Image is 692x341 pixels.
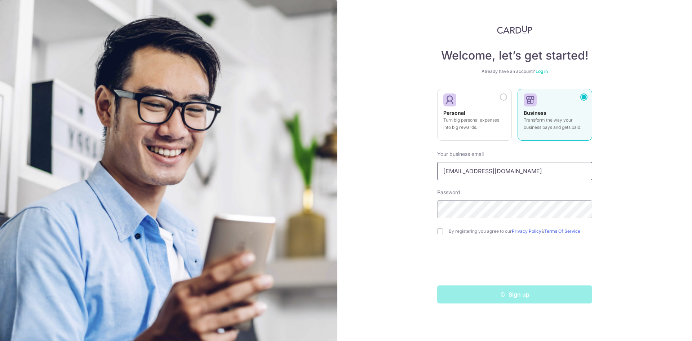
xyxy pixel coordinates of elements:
[437,69,592,74] div: Already have an account?
[497,25,532,34] img: CardUp Logo
[460,249,569,277] iframe: reCAPTCHA
[518,89,592,145] a: Business Transform the way your business pays and gets paid.
[544,228,580,234] a: Terms Of Service
[437,48,592,63] h4: Welcome, let’s get started!
[437,162,592,180] input: Enter your Email
[536,69,548,74] a: Log in
[512,228,541,234] a: Privacy Policy
[437,150,484,158] label: Your business email
[524,117,586,131] p: Transform the way your business pays and gets paid.
[443,117,506,131] p: Turn big personal expenses into big rewards.
[437,89,512,145] a: Personal Turn big personal expenses into big rewards.
[524,110,546,116] strong: Business
[437,189,460,196] label: Password
[443,110,465,116] strong: Personal
[449,228,592,234] label: By registering you agree to our &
